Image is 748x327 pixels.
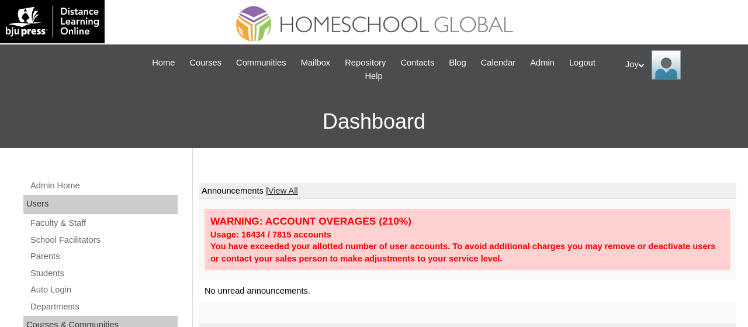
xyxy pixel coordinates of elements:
[29,178,178,193] a: Admin Home
[652,50,681,80] img: Joy Dantz
[29,266,178,281] a: Students
[29,283,178,297] a: Auto Login
[230,56,292,70] a: Communities
[199,280,736,302] td: No unread announcements.
[295,56,337,70] a: Mailbox
[29,233,178,247] a: School Facilitators
[23,195,178,214] div: Users
[301,56,331,70] span: Mailbox
[29,216,178,230] a: Faculty & Staff
[29,249,178,264] a: Parents
[449,56,466,70] span: Blog
[6,6,99,37] img: logo-white.png
[475,56,521,70] a: Calendar
[268,186,298,195] a: View All
[394,56,440,70] a: Contacts
[339,56,392,70] a: Repository
[29,300,178,314] a: Departments
[189,56,221,70] span: Courses
[236,56,286,70] span: Communities
[443,56,472,70] a: Blog
[199,183,736,199] td: Announcements |
[6,95,742,148] h3: Dashboard
[146,56,181,70] a: Home
[210,240,725,264] div: You have exceeded your allotted number of user accounts. To avoid additional charges you may remo...
[400,56,434,70] span: Contacts
[183,56,227,70] a: Courses
[563,56,601,70] a: Logout
[210,230,331,239] strong: Usage: 16434 / 7815 accounts
[210,215,725,228] div: WARNING: ACCOUNT OVERAGES (210%)
[152,56,175,70] span: Home
[530,56,555,70] span: Admin
[345,56,386,70] span: Repository
[481,56,515,70] span: Calendar
[524,56,560,70] a: Admin
[359,70,388,83] a: Help
[569,56,595,70] span: Logout
[625,50,736,80] div: Joy
[365,70,382,83] span: Help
